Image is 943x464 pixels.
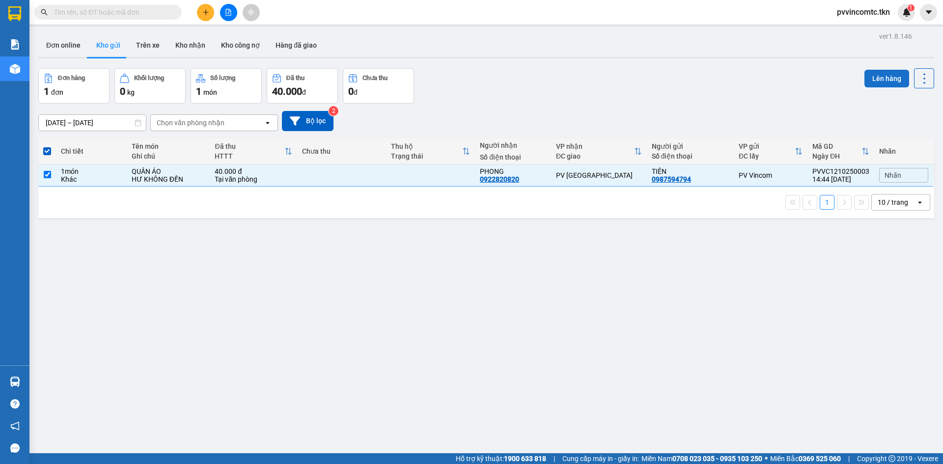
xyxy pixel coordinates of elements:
span: copyright [888,455,895,462]
sup: 2 [329,106,338,116]
span: question-circle [10,399,20,409]
div: Đã thu [286,75,305,82]
img: warehouse-icon [10,377,20,387]
div: PVVC1210250003 [812,167,869,175]
div: 10 / trang [878,197,908,207]
div: Tại văn phòng [215,175,292,183]
span: ⚪️ [765,457,768,461]
span: Nhãn [885,171,901,179]
div: 14:44 [DATE] [812,175,869,183]
input: Select a date range. [39,115,146,131]
div: Trạng thái [391,152,462,160]
button: Kho công nợ [213,33,268,57]
span: | [554,453,555,464]
span: pvvincomtc.tkn [829,6,898,18]
input: Tìm tên, số ĐT hoặc mã đơn [54,7,170,18]
button: Kho gửi [88,33,128,57]
span: đ [302,88,306,96]
sup: 1 [908,4,915,11]
div: PHONG [480,167,546,175]
button: plus [197,4,214,21]
span: đơn [51,88,63,96]
img: logo-vxr [8,6,21,21]
span: đ [354,88,358,96]
span: Miền Nam [641,453,762,464]
span: | [848,453,850,464]
div: ver 1.8.146 [879,31,912,42]
div: Ghi chú [132,152,205,160]
div: 1 món [61,167,121,175]
div: Người gửi [652,142,729,150]
div: Chưa thu [302,147,381,155]
div: Số điện thoại [652,152,729,160]
div: Mã GD [812,142,861,150]
span: 0 [348,85,354,97]
button: 1 [820,195,834,210]
div: Người nhận [480,141,546,149]
div: Khác [61,175,121,183]
strong: 0369 525 060 [799,455,841,463]
svg: open [264,119,272,127]
div: VP nhận [556,142,634,150]
div: QUẦN ÁO [132,167,205,175]
span: message [10,443,20,453]
button: Hàng đã giao [268,33,325,57]
button: Số lượng1món [191,68,262,104]
div: Chưa thu [362,75,388,82]
img: warehouse-icon [10,64,20,74]
div: Số lượng [210,75,235,82]
button: Trên xe [128,33,167,57]
span: 0 [120,85,125,97]
button: Khối lượng0kg [114,68,186,104]
span: 1 [44,85,49,97]
img: icon-new-feature [902,8,911,17]
div: HƯ KHÔNG ĐỀN [132,175,205,183]
th: Toggle SortBy [210,138,297,164]
span: 1 [909,4,913,11]
button: Kho nhận [167,33,213,57]
th: Toggle SortBy [807,138,874,164]
img: solution-icon [10,39,20,50]
span: file-add [225,9,232,16]
button: Bộ lọc [282,111,333,131]
div: Đã thu [215,142,284,150]
th: Toggle SortBy [386,138,475,164]
span: aim [248,9,254,16]
th: Toggle SortBy [551,138,647,164]
span: Hỗ trợ kỹ thuật: [456,453,546,464]
button: Chưa thu0đ [343,68,414,104]
div: Khối lượng [134,75,164,82]
button: Đã thu40.000đ [267,68,338,104]
strong: 1900 633 818 [504,455,546,463]
button: Lên hàng [864,70,909,87]
span: Miền Bắc [770,453,841,464]
span: 40.000 [272,85,302,97]
div: Tên món [132,142,205,150]
div: TIÊN [652,167,729,175]
div: PV [GEOGRAPHIC_DATA] [556,171,642,179]
button: caret-down [920,4,937,21]
div: Số điện thoại [480,153,546,161]
div: 40.000 đ [215,167,292,175]
strong: 0708 023 035 - 0935 103 250 [672,455,762,463]
div: HTTT [215,152,284,160]
span: kg [127,88,135,96]
div: Chi tiết [61,147,121,155]
span: caret-down [924,8,933,17]
div: 0922820820 [480,175,519,183]
span: plus [202,9,209,16]
div: ĐC giao [556,152,634,160]
span: notification [10,421,20,431]
button: Đơn online [38,33,88,57]
span: món [203,88,217,96]
div: Thu hộ [391,142,462,150]
div: PV Vincom [739,171,803,179]
div: Nhãn [879,147,928,155]
div: 0987594794 [652,175,691,183]
button: aim [243,4,260,21]
div: Ngày ĐH [812,152,861,160]
div: Đơn hàng [58,75,85,82]
button: file-add [220,4,237,21]
div: ĐC lấy [739,152,795,160]
div: VP gửi [739,142,795,150]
